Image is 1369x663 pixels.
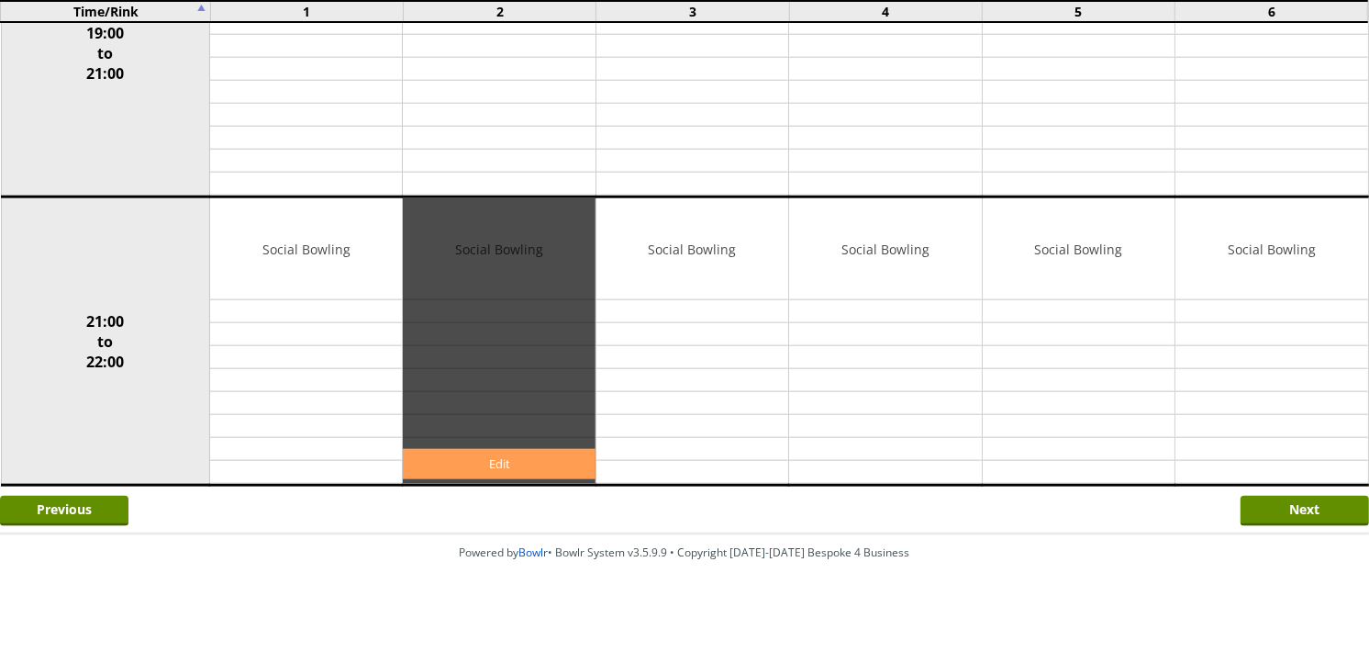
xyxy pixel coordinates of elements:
a: Bowlr [519,545,549,560]
td: Social Bowling [983,198,1174,300]
a: Edit [403,449,595,479]
td: Social Bowling [789,198,981,300]
td: Time/Rink [1,1,210,22]
td: 3 [596,1,789,22]
td: 2 [404,1,596,22]
td: 4 [789,1,982,22]
td: 21:00 to 22:00 [1,197,210,486]
td: Social Bowling [1175,198,1367,300]
td: 1 [210,1,403,22]
td: Social Bowling [596,198,788,300]
td: 6 [1175,1,1368,22]
input: Next [1241,496,1369,526]
span: Powered by • Bowlr System v3.5.9.9 • Copyright [DATE]-[DATE] Bespoke 4 Business [460,545,910,560]
td: Social Bowling [210,198,402,300]
td: 5 [982,1,1174,22]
